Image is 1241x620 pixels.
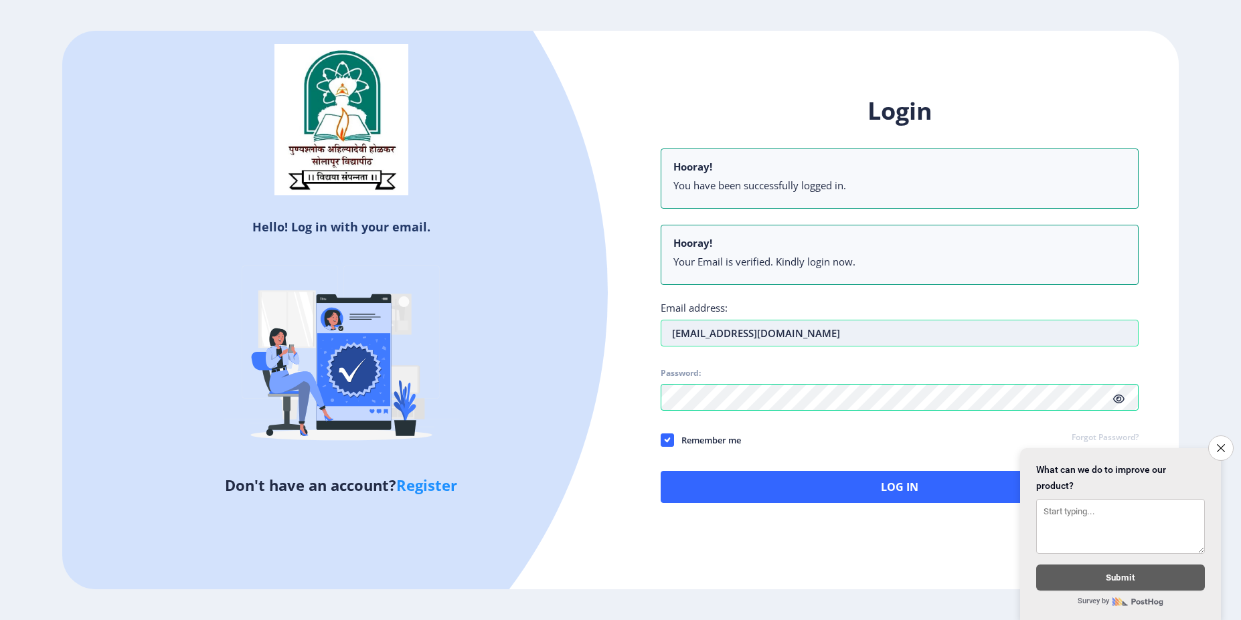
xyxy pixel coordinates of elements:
b: Hooray! [673,160,712,173]
span: Remember me [674,432,741,448]
label: Password: [661,368,701,379]
li: You have been successfully logged in. [673,179,1126,192]
b: Hooray! [673,236,712,249]
h1: Login [661,95,1139,127]
input: Email address [661,320,1139,346]
img: sulogo.png [274,44,408,195]
img: Verified-rafiki.svg [224,240,459,474]
a: Register [396,475,457,495]
button: Log In [661,471,1139,503]
li: Your Email is verified. Kindly login now. [673,255,1126,268]
label: Email address: [661,301,728,314]
a: Forgot Password? [1072,432,1139,444]
h5: Don't have an account? [72,474,610,496]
